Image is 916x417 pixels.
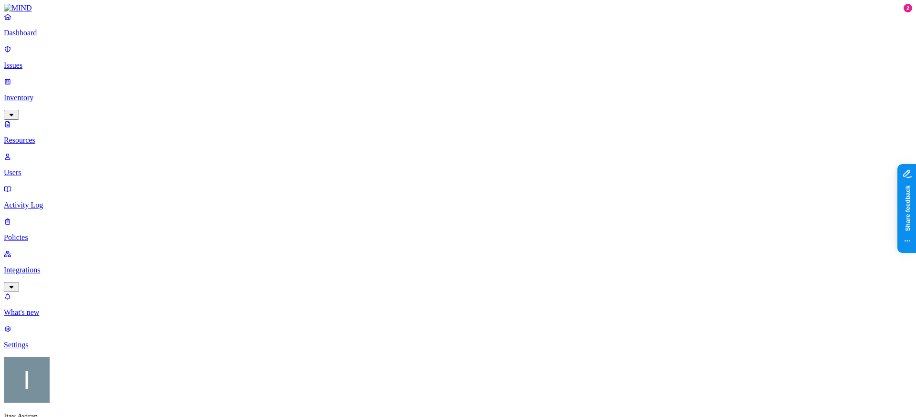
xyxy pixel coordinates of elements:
a: Integrations [4,250,912,291]
p: Dashboard [4,29,912,37]
a: Policies [4,217,912,242]
p: Activity Log [4,201,912,209]
a: Dashboard [4,12,912,37]
img: MIND [4,4,32,12]
a: Issues [4,45,912,70]
a: MIND [4,4,912,12]
a: Settings [4,324,912,349]
p: Inventory [4,94,912,102]
p: Resources [4,136,912,145]
p: Users [4,168,912,177]
p: What's new [4,308,912,317]
a: Users [4,152,912,177]
p: Policies [4,233,912,242]
a: What's new [4,292,912,317]
a: Resources [4,120,912,145]
div: 2 [904,4,912,12]
a: Activity Log [4,185,912,209]
p: Settings [4,341,912,349]
p: Integrations [4,266,912,274]
img: Itay Aviran [4,357,50,403]
a: Inventory [4,77,912,118]
p: Issues [4,61,912,70]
